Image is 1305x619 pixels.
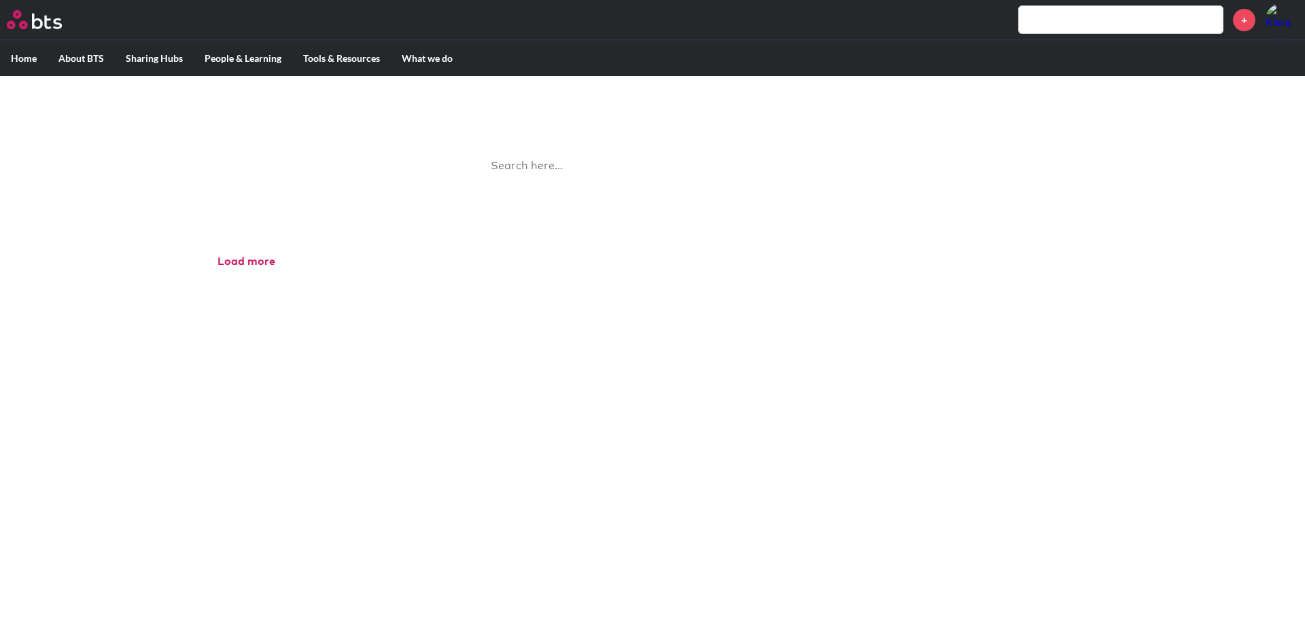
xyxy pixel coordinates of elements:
h1: Image Gallery [469,90,836,120]
a: + [1233,9,1255,31]
p: Best reusable photos in one place [469,120,836,135]
label: About BTS [48,41,115,76]
a: Go home [7,10,87,29]
img: Kiera Lane [1266,3,1298,36]
a: Ask a Question/Provide Feedback [574,198,732,211]
label: Tools & Resources [292,41,391,76]
label: What we do [391,41,464,76]
img: BTS Logo [7,10,62,29]
button: Load more [217,254,275,269]
label: Sharing Hubs [115,41,194,76]
a: Profile [1266,3,1298,36]
input: Search here… [483,148,822,184]
label: People & Learning [194,41,292,76]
